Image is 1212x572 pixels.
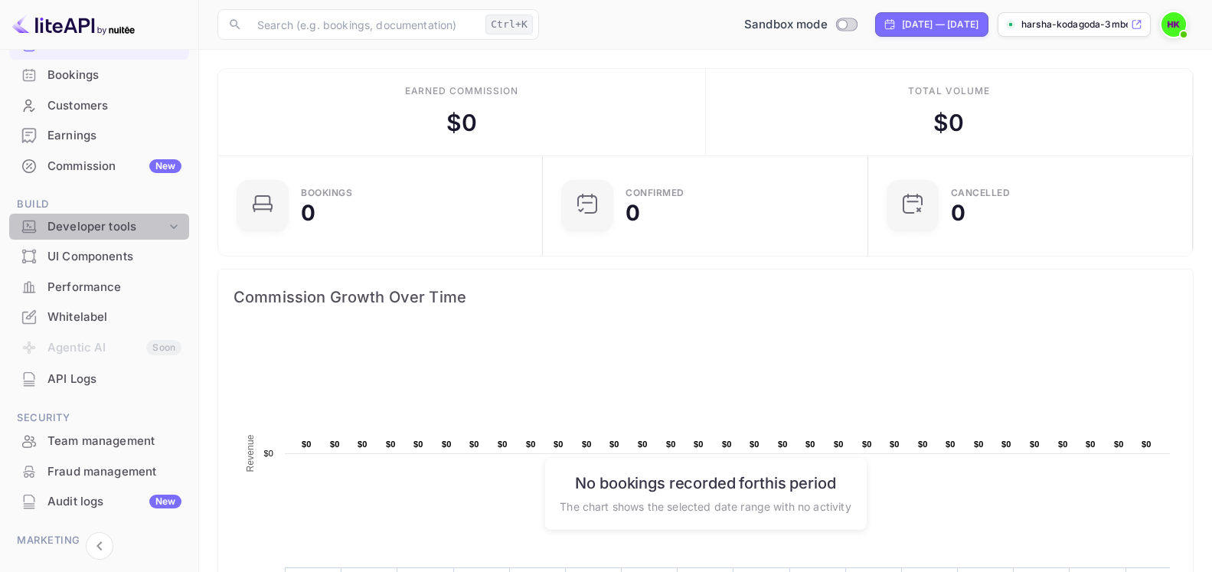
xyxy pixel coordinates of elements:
div: Developer tools [47,218,166,236]
div: Whitelabel [9,302,189,332]
div: Commission [47,158,181,175]
div: Audit logsNew [9,487,189,517]
div: CANCELLED [951,188,1011,198]
text: $0 [330,440,340,449]
div: New [149,495,181,508]
div: $ 0 [446,106,477,140]
p: The chart shows the selected date range with no activity [560,498,851,514]
img: Harsha Kodagoda [1161,12,1186,37]
div: Bookings [301,188,352,198]
h6: No bookings recorded for this period [560,473,851,492]
text: $0 [778,440,788,449]
div: UI Components [9,242,189,272]
text: $0 [302,440,312,449]
a: Customers [9,91,189,119]
a: Team management [9,427,189,455]
text: $0 [498,440,508,449]
text: $0 [918,440,928,449]
text: $0 [946,440,956,449]
span: Security [9,410,189,427]
text: Revenue [245,434,256,472]
button: Collapse navigation [86,532,113,560]
div: API Logs [47,371,181,388]
span: Build [9,196,189,213]
div: 0 [626,202,640,224]
text: $0 [554,440,564,449]
text: $0 [609,440,619,449]
div: $ 0 [933,106,964,140]
text: $0 [263,449,273,458]
div: Customers [9,91,189,121]
img: LiteAPI logo [12,12,135,37]
text: $0 [1142,440,1152,449]
a: Performance [9,273,189,301]
text: $0 [750,440,760,449]
a: Audit logsNew [9,487,189,515]
text: $0 [834,440,844,449]
div: Fraud management [47,463,181,481]
div: Bookings [9,60,189,90]
a: UI Components [9,242,189,270]
div: Confirmed [626,188,684,198]
div: Performance [9,273,189,302]
text: $0 [386,440,396,449]
div: Fraud management [9,457,189,487]
text: $0 [862,440,872,449]
a: Fraud management [9,457,189,485]
a: Whitelabel [9,302,189,331]
p: harsha-kodagoda-3mbe3.... [1021,18,1128,31]
text: $0 [694,440,704,449]
div: Earnings [47,127,181,145]
span: Commission Growth Over Time [234,285,1178,309]
input: Search (e.g. bookings, documentation) [248,9,479,40]
div: Team management [47,433,181,450]
div: Earnings [9,121,189,151]
div: Total volume [908,84,990,98]
div: Customers [47,97,181,115]
text: $0 [582,440,592,449]
div: Bookings [47,67,181,84]
text: $0 [1030,440,1040,449]
text: $0 [805,440,815,449]
text: $0 [722,440,732,449]
div: 0 [951,202,965,224]
a: Home [9,31,189,59]
text: $0 [1086,440,1096,449]
text: $0 [469,440,479,449]
text: $0 [1058,440,1068,449]
a: CommissionNew [9,152,189,180]
div: Earned commission [405,84,518,98]
span: Sandbox mode [744,16,828,34]
text: $0 [1114,440,1124,449]
div: Developer tools [9,214,189,240]
text: $0 [1001,440,1011,449]
div: Whitelabel [47,309,181,326]
text: $0 [666,440,676,449]
div: CommissionNew [9,152,189,181]
div: API Logs [9,364,189,394]
text: $0 [974,440,984,449]
div: Team management [9,427,189,456]
span: Marketing [9,532,189,549]
div: UI Components [47,248,181,266]
div: 0 [301,202,315,224]
div: New [149,159,181,173]
text: $0 [638,440,648,449]
text: $0 [358,440,368,449]
text: $0 [442,440,452,449]
a: Bookings [9,60,189,89]
text: $0 [890,440,900,449]
div: Switch to Production mode [738,16,863,34]
div: Ctrl+K [485,15,533,34]
div: Audit logs [47,493,181,511]
div: [DATE] — [DATE] [902,18,978,31]
a: Earnings [9,121,189,149]
text: $0 [526,440,536,449]
a: API Logs [9,364,189,393]
text: $0 [413,440,423,449]
div: Performance [47,279,181,296]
